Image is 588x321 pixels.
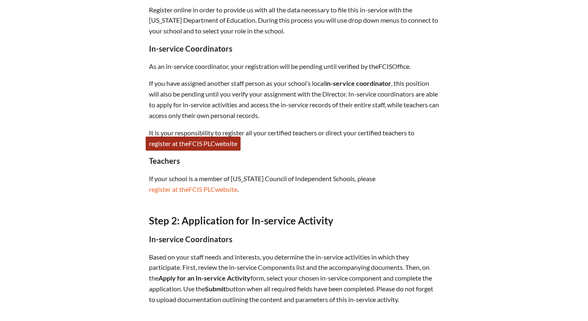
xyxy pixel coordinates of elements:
[149,156,439,165] h3: Teachers
[149,78,439,121] p: If you have assigned another staff person as your school’s local , this position will also be pen...
[149,44,439,53] h3: In-service Coordinators
[205,285,226,293] strong: Submit
[149,5,439,37] p: Register online in order to provide us with all the data necessary to file this in-service with t...
[149,127,439,149] p: It is your responsibility to register all your certified teachers or direct your certified teache...
[325,79,391,87] strong: in-service coordinator
[203,185,215,193] span: PLC
[149,61,439,72] p: As an in-service coordinator, your registration will be pending until verified by the Office.
[146,137,241,151] a: register at theFCIS PLCwebsite
[158,274,250,282] strong: Apply for an In-service Activity
[146,182,241,196] a: register at theFCIS PLCwebsite
[189,139,202,147] span: FCIS
[203,139,215,147] span: PLC
[149,173,439,195] p: If your school is a member of [US_STATE] Council of Independent Schools, please .
[378,62,392,70] span: FCIS
[149,252,439,305] p: Based on your staff needs and interests, you determine the in-service activities in which they pa...
[149,235,439,244] h3: In-service Coordinators
[189,185,202,193] span: FCIS
[149,215,439,227] h2: Step 2: Application for In-service Activity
